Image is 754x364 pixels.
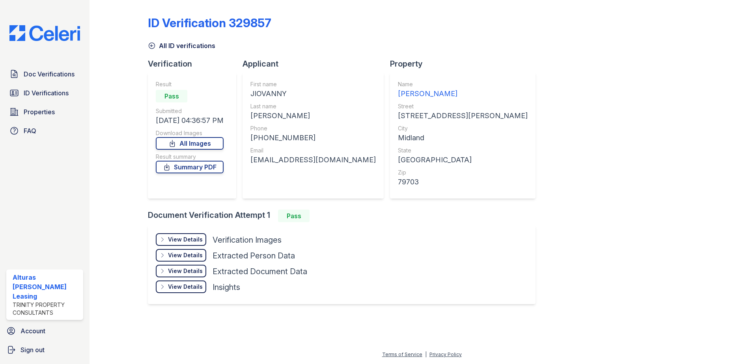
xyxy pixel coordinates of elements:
[398,176,528,188] div: 79703
[398,147,528,154] div: State
[250,132,376,143] div: [PHONE_NUMBER]
[398,132,528,143] div: Midland
[250,88,376,99] div: JIOVANNY
[156,153,224,161] div: Result summary
[250,110,376,121] div: [PERSON_NAME]
[168,283,203,291] div: View Details
[156,161,224,173] a: Summary PDF
[24,88,69,98] span: ID Verifications
[21,345,45,355] span: Sign out
[721,332,746,356] iframe: chat widget
[168,236,203,243] div: View Details
[398,102,528,110] div: Street
[390,58,542,69] div: Property
[250,147,376,154] div: Email
[3,342,86,358] a: Sign out
[382,351,422,357] a: Terms of Service
[250,80,376,88] div: First name
[24,107,55,117] span: Properties
[148,16,271,30] div: ID Verification 329857
[213,282,240,293] div: Insights
[3,323,86,339] a: Account
[250,124,376,132] div: Phone
[213,266,307,277] div: Extracted Document Data
[24,126,36,136] span: FAQ
[148,210,542,222] div: Document Verification Attempt 1
[21,326,45,336] span: Account
[148,41,215,50] a: All ID verifications
[278,210,310,222] div: Pass
[250,102,376,110] div: Last name
[213,250,295,261] div: Extracted Person Data
[148,58,243,69] div: Verification
[398,124,528,132] div: City
[398,88,528,99] div: [PERSON_NAME]
[398,80,528,88] div: Name
[168,267,203,275] div: View Details
[6,123,83,139] a: FAQ
[13,301,80,317] div: Trinity Property Consultants
[429,351,462,357] a: Privacy Policy
[168,251,203,259] div: View Details
[156,115,224,126] div: [DATE] 04:36:57 PM
[425,351,427,357] div: |
[398,169,528,176] div: Zip
[243,58,390,69] div: Applicant
[156,107,224,115] div: Submitted
[156,90,187,102] div: Pass
[156,137,224,150] a: All Images
[213,234,282,245] div: Verification Images
[398,154,528,165] div: [GEOGRAPHIC_DATA]
[6,66,83,82] a: Doc Verifications
[398,80,528,99] a: Name [PERSON_NAME]
[6,85,83,101] a: ID Verifications
[3,25,86,41] img: CE_Logo_Blue-a8612792a0a2168367f1c8372b55b34899dd931a85d93a1a3d3e32e68fde9ad4.png
[156,129,224,137] div: Download Images
[398,110,528,121] div: [STREET_ADDRESS][PERSON_NAME]
[156,80,224,88] div: Result
[13,273,80,301] div: Alturas [PERSON_NAME] Leasing
[6,104,83,120] a: Properties
[24,69,75,79] span: Doc Verifications
[250,154,376,165] div: [EMAIL_ADDRESS][DOMAIN_NAME]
